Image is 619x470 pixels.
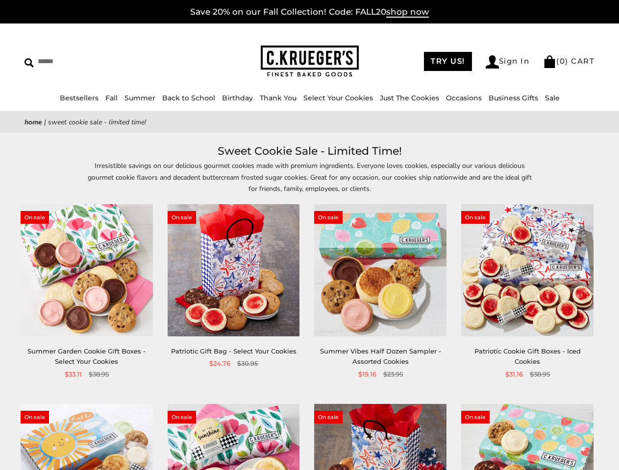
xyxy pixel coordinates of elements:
span: shop now [386,7,429,18]
a: Bestsellers [60,94,99,102]
a: Summer Vibes Half Dozen Sampler - Assorted Cookies [320,347,441,365]
p: Irresistible savings on our delicious gourmet cookies made with premium ingredients. Everyone lov... [84,160,535,194]
a: Home [25,117,42,127]
span: $38.95 [530,369,550,379]
span: On sale [21,211,49,224]
a: Business Gifts [489,94,538,102]
span: $38.95 [89,369,109,379]
img: Patriotic Cookie Gift Boxes - Iced Cookies [461,204,594,336]
a: Sign In [486,55,530,69]
span: $19.16 [358,369,376,379]
span: On sale [168,211,196,224]
a: (0) CART [543,56,594,66]
img: Patriotic Gift Bag - Select Your Cookies [168,204,300,336]
span: $33.11 [65,369,82,379]
span: $30.95 [237,358,258,369]
a: Thank You [260,94,297,102]
a: Patriotic Cookie Gift Boxes - Iced Cookies [474,347,581,365]
span: On sale [461,211,490,224]
span: Sweet Cookie Sale - Limited Time! [48,117,146,127]
a: Just The Cookies [380,94,439,102]
a: Patriotic Gift Bag - Select Your Cookies [171,347,297,355]
span: $24.76 [209,358,230,369]
img: Account [486,55,499,69]
a: Occasions [446,94,482,102]
span: On sale [21,411,49,423]
input: Search [25,54,155,69]
a: Summer Garden Cookie Gift Boxes - Select Your Cookies [27,347,146,365]
span: | [44,117,46,127]
a: TRY US! [424,52,472,71]
img: Search [25,58,34,68]
span: $23.95 [383,369,403,379]
a: Sale [545,94,560,102]
h1: Sweet Cookie Sale - Limited Time! [39,142,580,160]
span: On sale [314,211,343,224]
span: 0 [560,56,566,66]
a: Back to School [162,94,215,102]
span: On sale [314,411,343,423]
a: Save 20% on our Fall Collection! Code: FALL20shop now [190,7,429,18]
a: Fall [105,94,118,102]
nav: breadcrumbs [25,117,594,128]
a: Birthday [222,94,253,102]
img: Bag [543,55,556,68]
a: Summer [124,94,155,102]
span: $31.16 [505,369,523,379]
a: Select Your Cookies [303,94,373,102]
img: Summer Garden Cookie Gift Boxes - Select Your Cookies [21,204,153,336]
img: C.KRUEGER'S [261,46,359,77]
span: On sale [461,411,490,423]
span: On sale [168,411,196,423]
img: Summer Vibes Half Dozen Sampler - Assorted Cookies [314,204,446,336]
